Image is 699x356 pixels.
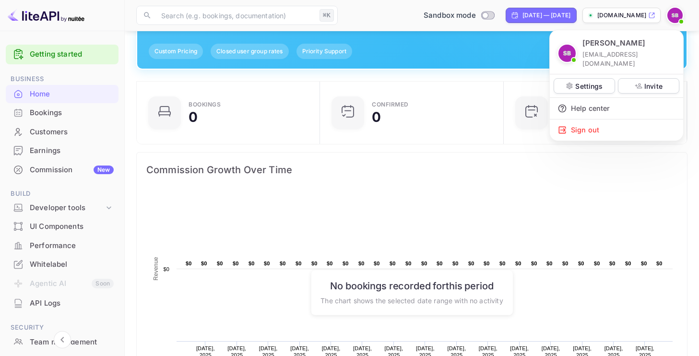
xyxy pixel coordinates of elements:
img: Sophia Bahedi [558,45,576,62]
div: Help center [550,98,683,119]
p: [PERSON_NAME] [582,38,645,49]
p: Invite [644,81,663,91]
p: Settings [575,81,603,91]
div: Sign out [550,119,683,141]
p: [EMAIL_ADDRESS][DOMAIN_NAME] [582,50,675,68]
